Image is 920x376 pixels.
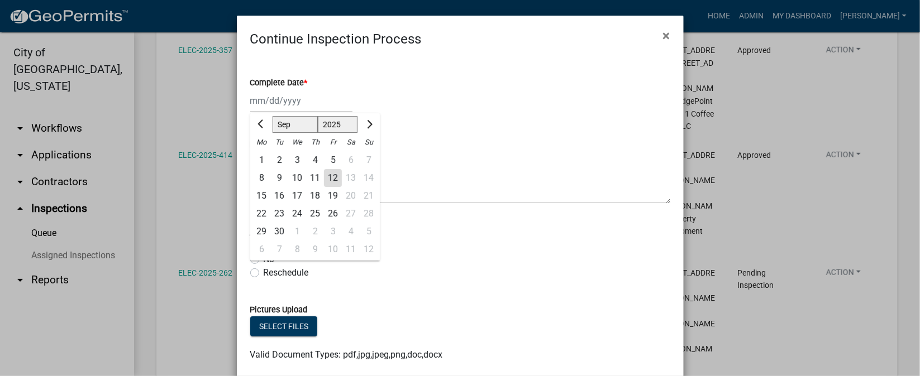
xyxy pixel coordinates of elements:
span: × [663,28,670,44]
div: Tuesday, October 7, 2025 [270,240,288,258]
div: Wednesday, October 8, 2025 [288,240,306,258]
div: Thursday, September 18, 2025 [306,187,324,205]
div: 23 [270,205,288,223]
div: 4 [306,151,324,169]
div: 8 [288,240,306,258]
div: Tuesday, September 23, 2025 [270,205,288,223]
label: Complete Date [250,79,308,87]
div: 22 [252,205,270,223]
div: 2 [306,223,324,240]
div: 15 [252,187,270,205]
div: Friday, October 3, 2025 [324,223,342,240]
div: 3 [288,151,306,169]
div: Friday, September 19, 2025 [324,187,342,205]
button: Close [654,20,679,51]
select: Select year [317,116,357,133]
div: Tuesday, September 16, 2025 [270,187,288,205]
div: Thursday, October 2, 2025 [306,223,324,240]
div: 5 [324,151,342,169]
div: Sa [342,133,360,151]
div: Thursday, September 11, 2025 [306,169,324,187]
div: 16 [270,187,288,205]
div: 12 [324,169,342,187]
div: 29 [252,223,270,240]
button: Previous month [255,115,268,133]
div: Monday, September 22, 2025 [252,205,270,223]
div: 7 [270,240,288,258]
button: Next month [361,115,375,133]
input: mm/dd/yyyy [250,89,352,112]
select: Select month [273,116,318,133]
div: 26 [324,205,342,223]
div: Monday, September 15, 2025 [252,187,270,205]
div: Friday, September 26, 2025 [324,205,342,223]
div: Thursday, September 4, 2025 [306,151,324,169]
div: 17 [288,187,306,205]
div: Tuesday, September 9, 2025 [270,169,288,187]
div: Th [306,133,324,151]
div: 25 [306,205,324,223]
div: Monday, September 29, 2025 [252,223,270,240]
div: 2 [270,151,288,169]
div: 1 [252,151,270,169]
div: 30 [270,223,288,240]
div: 24 [288,205,306,223]
div: 9 [306,240,324,258]
div: 18 [306,187,324,205]
div: Fr [324,133,342,151]
div: Wednesday, September 24, 2025 [288,205,306,223]
button: Select files [250,316,317,336]
div: Tu [270,133,288,151]
div: We [288,133,306,151]
div: 11 [306,169,324,187]
label: Reschedule [264,266,309,279]
div: Friday, September 5, 2025 [324,151,342,169]
div: 10 [324,240,342,258]
div: 1 [288,223,306,240]
div: Mo [252,133,270,151]
div: Thursday, October 9, 2025 [306,240,324,258]
label: Pictures Upload [250,306,308,314]
div: Thursday, September 25, 2025 [306,205,324,223]
div: Monday, September 1, 2025 [252,151,270,169]
div: Su [360,133,378,151]
div: 8 [252,169,270,187]
div: Monday, September 8, 2025 [252,169,270,187]
div: 10 [288,169,306,187]
div: Wednesday, September 3, 2025 [288,151,306,169]
div: 19 [324,187,342,205]
span: Valid Document Types: pdf,jpg,jpeg,png,doc,docx [250,349,443,360]
div: 3 [324,223,342,240]
h4: Continue Inspection Process [250,29,422,49]
div: Friday, September 12, 2025 [324,169,342,187]
div: Wednesday, September 10, 2025 [288,169,306,187]
div: 9 [270,169,288,187]
div: Tuesday, September 30, 2025 [270,223,288,240]
div: Monday, October 6, 2025 [252,240,270,258]
div: 6 [252,240,270,258]
div: Wednesday, September 17, 2025 [288,187,306,205]
div: Tuesday, September 2, 2025 [270,151,288,169]
div: Wednesday, October 1, 2025 [288,223,306,240]
div: Friday, October 10, 2025 [324,240,342,258]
